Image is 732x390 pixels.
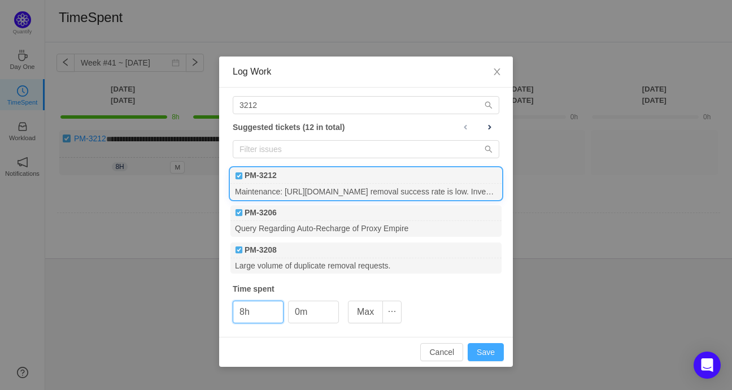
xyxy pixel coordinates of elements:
div: Open Intercom Messenger [694,352,721,379]
img: 10738 [235,246,243,254]
b: PM-3206 [245,207,277,219]
div: Maintenance: [URL][DOMAIN_NAME] removal success rate is low. Investigate & fix. [230,184,502,199]
i: icon: close [493,67,502,76]
button: icon: ellipsis [382,301,402,323]
img: 10738 [235,209,243,216]
button: Cancel [420,343,463,361]
button: Max [348,301,383,323]
img: 10738 [235,172,243,180]
b: PM-3208 [245,244,277,256]
div: Large volume of duplicate removal requests. [230,258,502,274]
button: Close [481,57,513,88]
i: icon: search [485,101,493,109]
i: icon: search [485,145,493,153]
div: Log Work [233,66,499,78]
div: Time spent [233,283,499,295]
button: Save [468,343,504,361]
b: PM-3212 [245,170,277,181]
div: Suggested tickets (12 in total) [233,120,499,135]
input: Search [233,96,499,114]
input: Filter issues [233,140,499,158]
div: Query Regarding Auto-Recharge of Proxy Empire [230,221,502,236]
